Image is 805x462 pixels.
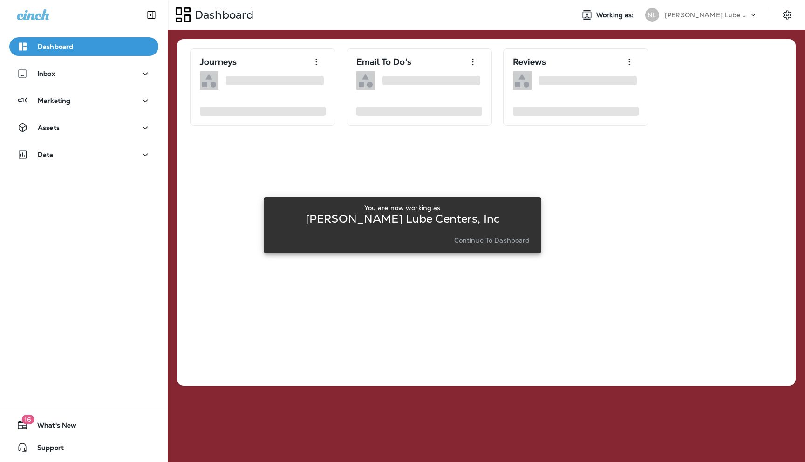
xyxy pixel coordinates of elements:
[28,444,64,455] span: Support
[138,6,164,24] button: Collapse Sidebar
[9,145,158,164] button: Data
[37,70,55,77] p: Inbox
[665,11,749,19] p: [PERSON_NAME] Lube Centers, Inc
[38,124,60,131] p: Assets
[21,415,34,424] span: 16
[9,118,158,137] button: Assets
[645,8,659,22] div: NL
[450,234,534,247] button: Continue to Dashboard
[306,215,499,223] p: [PERSON_NAME] Lube Centers, Inc
[38,43,73,50] p: Dashboard
[779,7,796,23] button: Settings
[9,64,158,83] button: Inbox
[9,91,158,110] button: Marketing
[38,151,54,158] p: Data
[9,438,158,457] button: Support
[596,11,636,19] span: Working as:
[200,57,237,67] p: Journeys
[38,97,70,104] p: Marketing
[9,416,158,435] button: 16What's New
[364,204,440,211] p: You are now working as
[28,421,76,433] span: What's New
[191,8,253,22] p: Dashboard
[9,37,158,56] button: Dashboard
[454,237,530,244] p: Continue to Dashboard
